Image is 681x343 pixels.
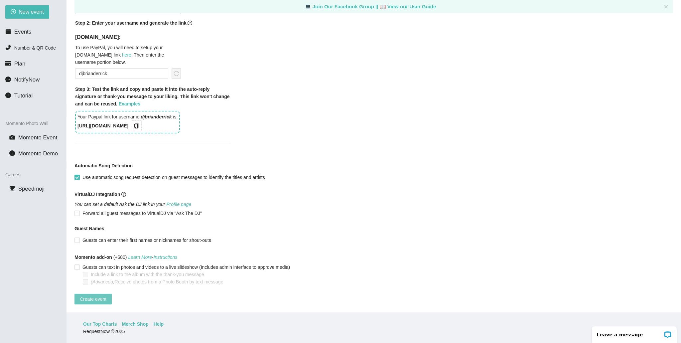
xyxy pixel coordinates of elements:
[9,134,15,140] span: camera
[167,202,192,207] a: Profile page
[88,271,207,278] span: Include a link to the album with the thank-you message
[75,86,230,106] b: Step 3: Test the link and copy and paste it into the auto-reply signature or thank-you message to...
[14,45,56,51] span: Number & QR Code
[74,294,112,304] button: Create event
[74,202,191,207] i: You can set a default Ask the DJ link in your
[131,120,142,131] button: copy
[121,192,126,197] span: question-circle
[80,210,204,217] span: Forward all guest messages to VirtualDJ via "Ask The DJ"
[77,123,128,128] b: [URL][DOMAIN_NAME]
[18,150,58,157] span: Momento Demo
[14,29,31,35] span: Events
[83,320,117,328] a: Our Top Charts
[80,263,293,271] span: Guests can text in photos and videos to a live slideshow (Includes admin interface to approve media)
[75,68,168,79] input: PayPal.Me username
[5,5,49,19] button: plus-circleNew event
[133,123,140,128] span: copy
[18,134,58,141] span: Momento Event
[74,254,177,261] span: (+$80)
[74,192,120,197] b: VirtualDJ Integration
[74,255,112,260] b: Momento add-on
[141,114,172,119] i: djbrianderrick
[122,320,149,328] a: Merch Shop
[5,77,11,82] span: message
[19,8,44,16] span: New event
[18,186,45,192] span: Speedmoji
[5,61,11,66] span: credit-card
[75,44,181,66] h4: To use PayPal, you will need to setup your [DOMAIN_NAME] link . Then enter the username portion b...
[128,255,152,260] a: Learn More
[14,61,26,67] span: Plan
[154,320,164,328] a: Help
[122,52,131,58] a: here
[128,255,177,260] i: -
[119,101,140,106] a: Examples
[75,20,188,26] b: Step 2: Enter your username and generate the link.
[664,5,668,9] button: close
[380,4,386,9] span: laptop
[74,162,133,169] b: Automatic Song Detection
[305,4,380,9] a: laptop Join Our Facebook Group ||
[5,29,11,34] span: calendar
[9,186,15,191] span: trophy
[75,111,180,133] div: Your Paypal link for username is:
[83,328,663,335] div: RequestNow © 2025
[188,21,192,25] span: question-circle
[154,255,178,260] a: Instructions
[74,226,104,231] b: Guest Names
[80,237,214,244] span: Guests can enter their first names or nicknames for shout-outs
[91,279,115,284] i: (Advanced)
[305,4,311,9] span: laptop
[80,295,106,303] span: Create event
[75,33,181,41] h5: [DOMAIN_NAME]:
[14,92,33,99] span: Tutorial
[588,322,681,343] iframe: LiveChat chat widget
[11,9,16,15] span: plus-circle
[9,150,15,156] span: info-circle
[88,278,226,285] span: Receive photos from a Photo Booth by text message
[5,45,11,50] span: phone
[80,174,268,181] span: Use automatic song request detection on guest messages to identify the titles and artists
[5,92,11,98] span: info-circle
[380,4,436,9] a: laptop View our User Guide
[172,68,181,79] button: reload
[14,77,40,83] span: NotifyNow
